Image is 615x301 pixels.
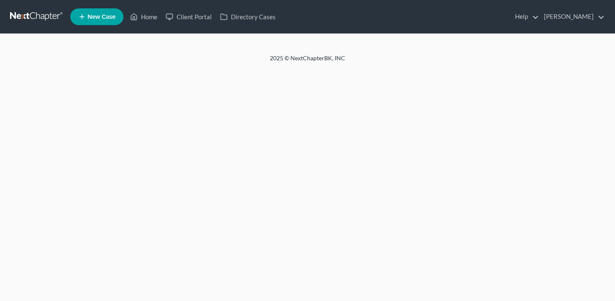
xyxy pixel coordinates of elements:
a: Home [126,9,161,24]
a: Help [511,9,539,24]
a: Client Portal [161,9,216,24]
a: Directory Cases [216,9,280,24]
a: [PERSON_NAME] [540,9,605,24]
div: 2025 © NextChapterBK, INC [69,54,546,69]
new-legal-case-button: New Case [70,8,123,25]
